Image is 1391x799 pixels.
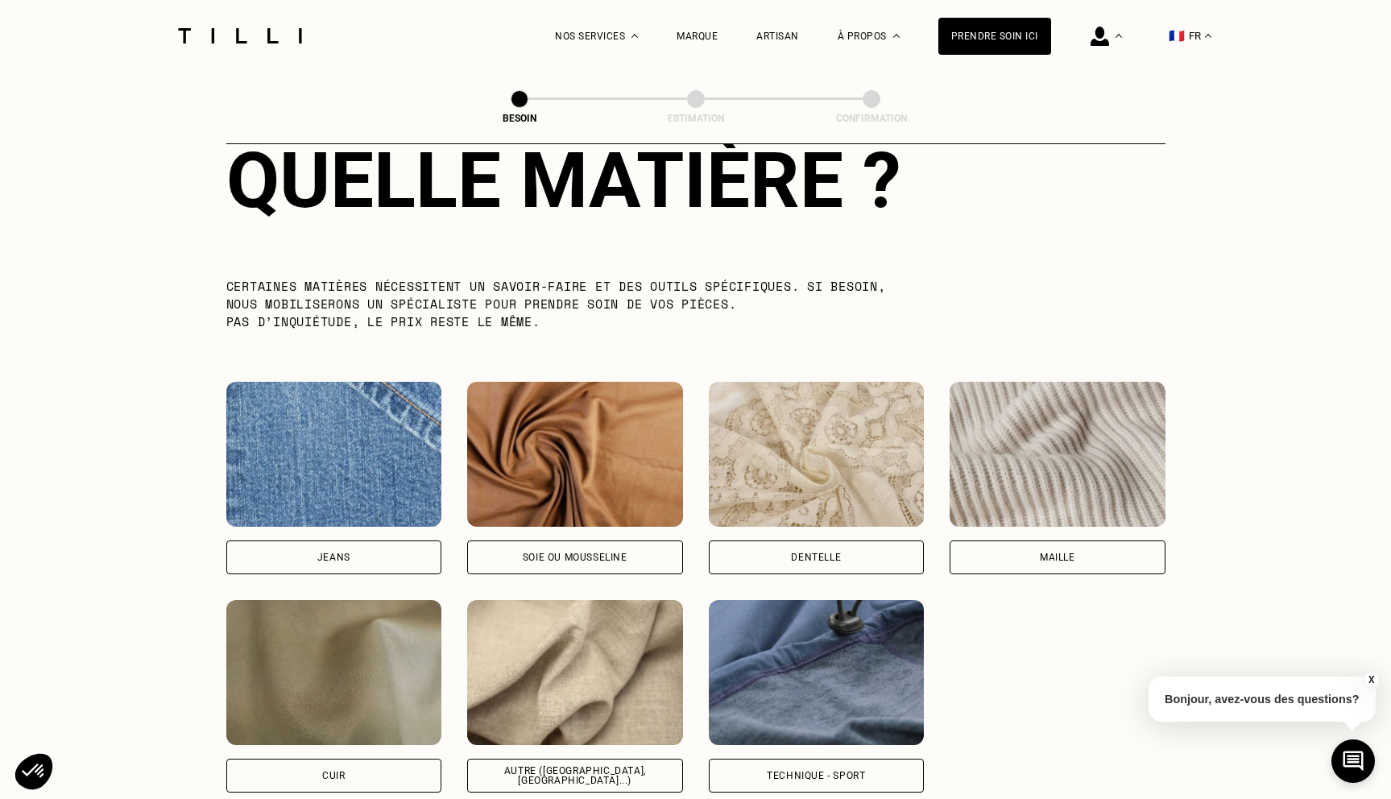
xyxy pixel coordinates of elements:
[1149,677,1376,722] p: Bonjour, avez-vous des questions?
[950,382,1165,527] img: Tilli retouche vos vêtements en Maille
[481,766,669,785] div: Autre ([GEOGRAPHIC_DATA], [GEOGRAPHIC_DATA]...)
[767,771,865,780] div: Technique - Sport
[615,113,776,124] div: Estimation
[226,600,442,745] img: Tilli retouche vos vêtements en Cuir
[631,34,638,38] img: Menu déroulant
[467,382,683,527] img: Tilli retouche vos vêtements en Soie ou mousseline
[893,34,900,38] img: Menu déroulant à propos
[791,113,952,124] div: Confirmation
[1091,27,1109,46] img: icône connexion
[791,553,841,562] div: Dentelle
[467,600,683,745] img: Tilli retouche vos vêtements en Autre (coton, jersey...)
[1040,553,1075,562] div: Maille
[677,31,718,42] a: Marque
[1169,28,1185,43] span: 🇫🇷
[322,771,345,780] div: Cuir
[172,28,308,43] img: Logo du service de couturière Tilli
[1363,671,1379,689] button: X
[439,113,600,124] div: Besoin
[226,135,1165,226] div: Quelle matière ?
[1116,34,1122,38] img: Menu déroulant
[709,382,925,527] img: Tilli retouche vos vêtements en Dentelle
[317,553,350,562] div: Jeans
[523,553,627,562] div: Soie ou mousseline
[938,18,1051,55] a: Prendre soin ici
[226,277,920,330] p: Certaines matières nécessitent un savoir-faire et des outils spécifiques. Si besoin, nous mobilis...
[756,31,799,42] a: Artisan
[226,382,442,527] img: Tilli retouche vos vêtements en Jeans
[1205,34,1211,38] img: menu déroulant
[709,600,925,745] img: Tilli retouche vos vêtements en Technique - Sport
